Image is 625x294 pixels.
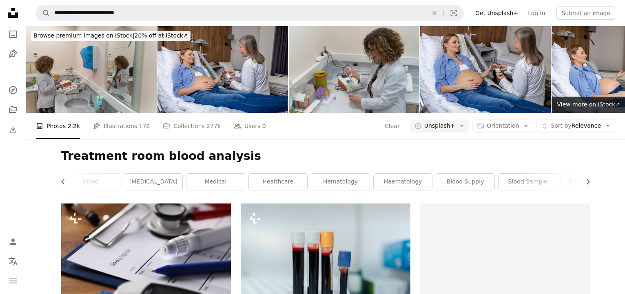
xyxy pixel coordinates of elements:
[26,26,195,46] a: Browse premium images on iStock|20% off at iStock↗
[561,174,619,190] a: blood donation
[31,31,191,41] div: 20% off at iStock ↗
[241,256,410,263] a: A group of different colored tubes sitting on top of a table
[163,113,221,139] a: Collections 277k
[5,46,21,62] a: Illustrations
[444,5,463,21] button: Visual search
[93,113,150,139] a: Illustrations 178
[5,26,21,42] a: Photos
[206,122,221,130] span: 277k
[523,7,550,20] a: Log in
[384,119,400,133] button: Clear
[36,5,50,21] button: Search Unsplash
[426,5,443,21] button: Clear
[5,234,21,250] a: Log in / Sign up
[186,174,245,190] a: medical
[557,101,620,108] span: View more on iStock ↗
[410,119,470,133] button: Unsplash+
[61,149,590,164] h1: Treatment room blood analysis
[470,7,523,20] a: Get Unsplash+
[5,82,21,98] a: Explore
[581,174,590,190] button: scroll list to the right
[420,26,551,113] img: Doctor measuring pregnant womans level of glucose with glucometer
[5,102,21,118] a: Collections
[33,32,134,39] span: Browse premium images on iStock |
[61,174,71,190] button: scroll list to the left
[472,119,533,133] button: Orientation
[499,174,557,190] a: blood sample
[61,256,231,263] a: On table is blood glucose meter and daily monitoring schedule. Diabetes mellitus daily sugar cont...
[487,122,519,129] span: Orientation
[552,97,625,113] a: View more on iStock↗
[124,174,182,190] a: [MEDICAL_DATA]
[536,119,615,133] button: Sort byRelevance
[262,122,266,130] span: 0
[26,26,157,113] img: Kadın sağlık çalışanı laboratuvarda çalışırken görüntüsü
[5,253,21,270] button: Language
[5,273,21,289] button: Menu
[36,5,464,21] form: Find visuals sitewide
[289,26,419,113] img: Kadın sağlık çalışanı laboratuvarda çalışırken görüntüsü
[139,122,150,130] span: 178
[551,122,571,129] span: Sort by
[311,174,370,190] a: hematology
[436,174,494,190] a: blood supply
[62,174,120,190] a: blood
[374,174,432,190] a: haematology
[249,174,307,190] a: healthcare
[424,122,455,130] span: Unsplash+
[556,7,615,20] button: Submit an image
[5,121,21,137] a: Download History
[157,26,288,113] img: Doctor measuring pregnant womans level of glucose with glucometer
[551,122,601,130] span: Relevance
[234,113,266,139] a: Users 0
